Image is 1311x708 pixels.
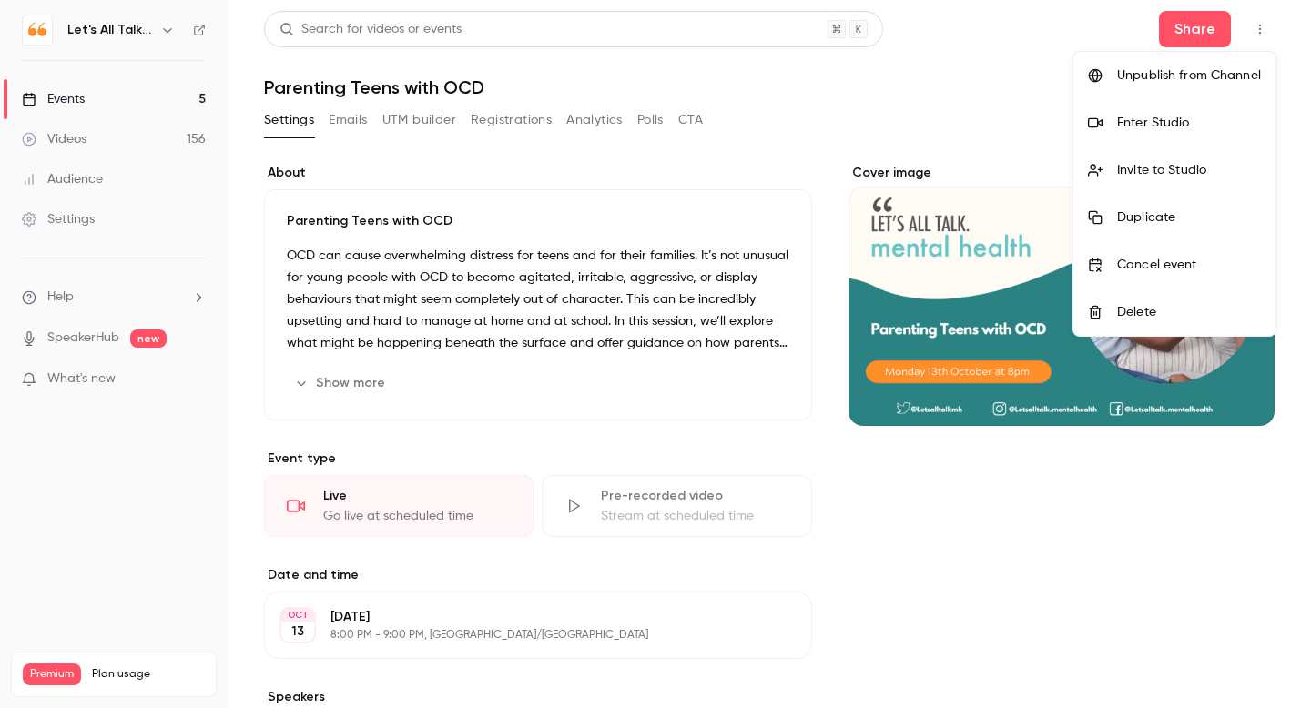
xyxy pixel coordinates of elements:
[1117,161,1261,179] div: Invite to Studio
[1117,256,1261,274] div: Cancel event
[1117,303,1261,321] div: Delete
[1117,114,1261,132] div: Enter Studio
[1117,66,1261,85] div: Unpublish from Channel
[1117,208,1261,227] div: Duplicate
